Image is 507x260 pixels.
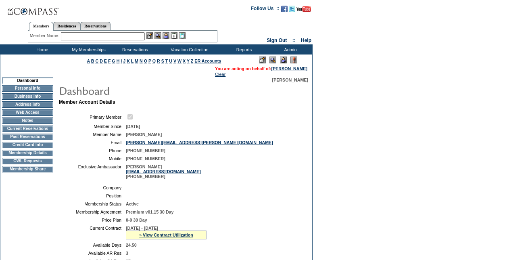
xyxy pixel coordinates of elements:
[269,57,276,63] img: View Mode
[281,8,288,13] a: Become our fan on Facebook
[112,59,115,63] a: G
[62,140,123,145] td: Email:
[123,59,125,63] a: J
[2,134,53,140] td: Past Reservations
[121,59,122,63] a: I
[62,218,123,222] td: Price Plan:
[126,169,201,174] a: [EMAIL_ADDRESS][DOMAIN_NAME]
[80,22,111,30] a: Reservations
[171,32,177,39] img: Reservations
[215,72,225,77] a: Clear
[2,93,53,100] td: Business Info
[62,185,123,190] td: Company:
[126,243,137,247] span: 24.50
[62,124,123,129] td: Member Since:
[135,59,138,63] a: M
[2,126,53,132] td: Current Reservations
[2,117,53,124] td: Notes
[165,59,168,63] a: T
[126,251,128,256] span: 3
[161,59,164,63] a: S
[183,59,186,63] a: X
[91,59,94,63] a: B
[2,142,53,148] td: Credit Card Info
[280,57,287,63] img: Impersonate
[131,59,134,63] a: L
[104,59,107,63] a: E
[296,8,311,13] a: Subscribe to our YouTube Channel
[126,201,139,206] span: Active
[157,59,160,63] a: R
[65,44,111,55] td: My Memberships
[30,32,61,39] div: Member Name:
[126,132,162,137] span: [PERSON_NAME]
[87,59,90,63] a: A
[289,6,295,12] img: Follow us on Twitter
[296,6,311,12] img: Subscribe to our YouTube Channel
[2,166,53,172] td: Membership Share
[62,156,123,161] td: Mobile:
[173,59,176,63] a: V
[139,233,193,237] a: » View Contract Utilization
[62,251,123,256] td: Available AR Res:
[187,59,190,63] a: Y
[62,210,123,214] td: Membership Agreement:
[126,124,140,129] span: [DATE]
[152,59,156,63] a: Q
[301,38,311,43] a: Help
[272,78,308,82] span: [PERSON_NAME]
[126,210,173,214] span: Premium v01.15 30 Day
[267,38,287,43] a: Sign Out
[194,59,221,63] a: ER Accounts
[2,158,53,164] td: CWL Requests
[220,44,266,55] td: Reports
[140,59,143,63] a: N
[126,156,165,161] span: [PHONE_NUMBER]
[62,132,123,137] td: Member Name:
[169,59,172,63] a: U
[126,164,201,179] span: [PERSON_NAME] [PHONE_NUMBER]
[157,44,220,55] td: Vacation Collection
[148,59,151,63] a: P
[62,164,123,179] td: Exclusive Ambassador:
[215,66,307,71] span: You are acting on behalf of:
[59,99,115,105] b: Member Account Details
[95,59,98,63] a: C
[62,193,123,198] td: Position:
[29,22,54,31] a: Members
[163,32,169,39] img: Impersonate
[292,38,296,43] span: ::
[126,148,165,153] span: [PHONE_NUMBER]
[259,57,266,63] img: Edit Mode
[62,148,123,153] td: Phone:
[2,85,53,92] td: Personal Info
[2,101,53,108] td: Address Info
[62,113,123,121] td: Primary Member:
[126,226,158,231] span: [DATE] - [DATE]
[126,140,273,145] a: [PERSON_NAME][EMAIL_ADDRESS][PERSON_NAME][DOMAIN_NAME]
[251,5,280,15] td: Follow Us ::
[2,109,53,116] td: Web Access
[62,226,123,239] td: Current Contract:
[111,44,157,55] td: Reservations
[62,201,123,206] td: Membership Status:
[177,59,182,63] a: W
[2,78,53,84] td: Dashboard
[179,32,186,39] img: b_calculator.gif
[127,59,130,63] a: K
[154,32,161,39] img: View
[100,59,103,63] a: D
[191,59,194,63] a: Z
[2,150,53,156] td: Membership Details
[18,44,65,55] td: Home
[126,218,147,222] span: 0-0 30 Day
[117,59,120,63] a: H
[62,243,123,247] td: Available Days:
[108,59,111,63] a: F
[290,57,297,63] img: Log Concern/Member Elevation
[58,82,220,99] img: pgTtlDashboard.gif
[281,6,288,12] img: Become our fan on Facebook
[289,8,295,13] a: Follow us on Twitter
[271,66,307,71] a: [PERSON_NAME]
[53,22,80,30] a: Residences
